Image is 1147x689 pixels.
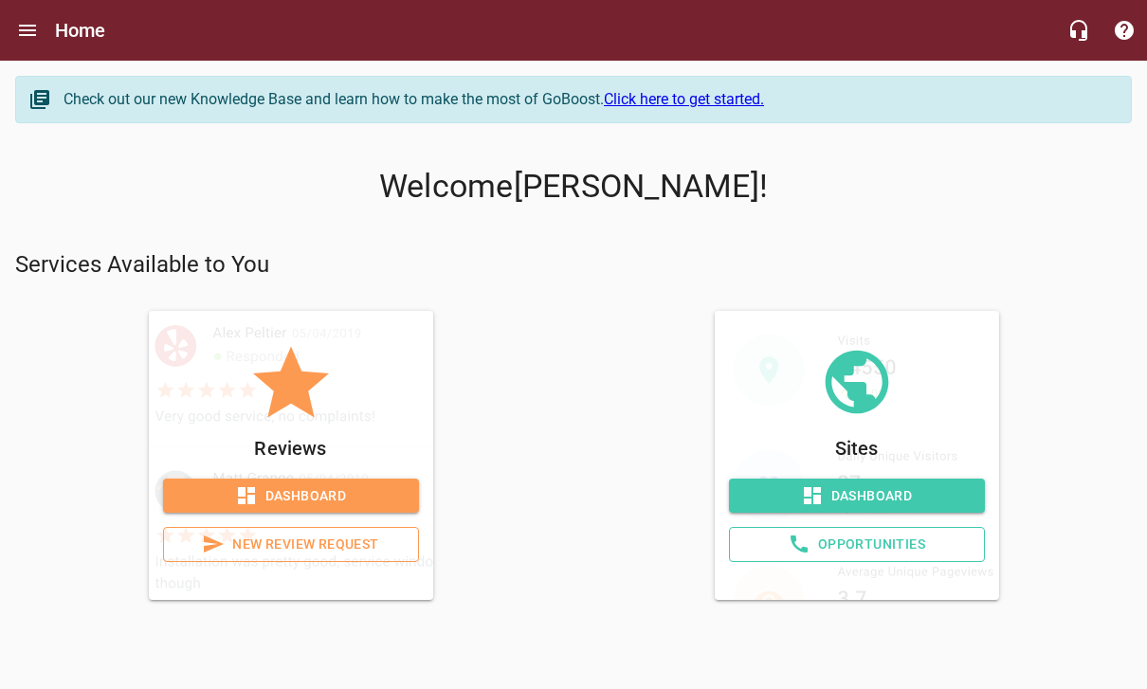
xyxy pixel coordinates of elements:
button: Support Portal [1101,8,1147,53]
button: Live Chat [1056,8,1101,53]
p: Sites [729,433,985,463]
span: Opportunities [745,533,969,556]
div: Check out our new Knowledge Base and learn how to make the most of GoBoost. [64,88,1112,111]
p: Reviews [163,433,419,463]
p: Services Available to You [15,250,1132,281]
button: Open drawer [5,8,50,53]
span: Dashboard [178,484,404,508]
a: New Review Request [163,527,419,562]
a: Dashboard [163,479,419,514]
h6: Home [55,15,106,45]
span: Dashboard [744,484,970,508]
a: Opportunities [729,527,985,562]
span: New Review Request [179,533,403,556]
p: Welcome [PERSON_NAME] ! [15,168,1132,206]
a: Dashboard [729,479,985,514]
a: Click here to get started. [604,90,764,108]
